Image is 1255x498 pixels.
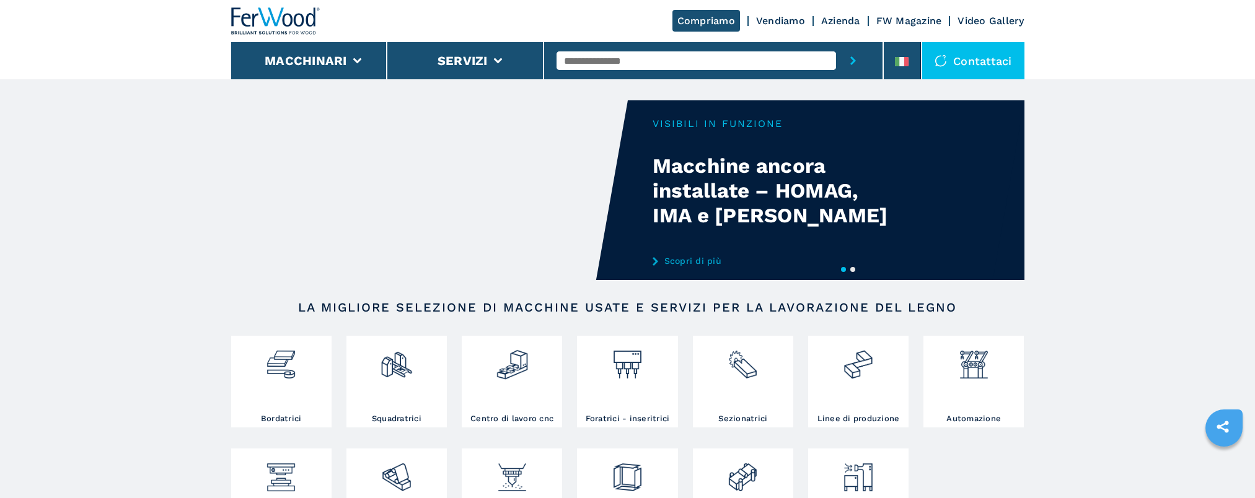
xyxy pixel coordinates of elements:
[958,15,1024,27] a: Video Gallery
[850,267,855,272] button: 2
[808,336,909,427] a: Linee di produzione
[756,15,805,27] a: Vendiamo
[1202,442,1246,489] iframe: Chat
[611,452,644,494] img: montaggio_imballaggio_2.png
[372,413,421,424] h3: Squadratrici
[611,339,644,381] img: foratrici_inseritrici_2.png
[265,339,297,381] img: bordatrici_1.png
[265,53,347,68] button: Macchinari
[346,336,447,427] a: Squadratrici
[577,336,677,427] a: Foratrici - inseritrici
[923,336,1024,427] a: Automazione
[922,42,1024,79] div: Contattaci
[693,336,793,427] a: Sezionatrici
[821,15,860,27] a: Azienda
[653,256,896,266] a: Scopri di più
[261,413,302,424] h3: Bordatrici
[380,452,413,494] img: levigatrici_2.png
[231,336,332,427] a: Bordatrici
[842,452,874,494] img: aspirazione_1.png
[726,339,759,381] img: sezionatrici_2.png
[462,336,562,427] a: Centro di lavoro cnc
[231,100,628,280] video: Your browser does not support the video tag.
[726,452,759,494] img: lavorazione_porte_finestre_2.png
[817,413,900,424] h3: Linee di produzione
[935,55,947,67] img: Contattaci
[718,413,767,424] h3: Sezionatrici
[496,452,529,494] img: verniciatura_1.png
[1207,411,1238,442] a: sharethis
[958,339,990,381] img: automazione.png
[836,42,870,79] button: submit-button
[876,15,942,27] a: FW Magazine
[841,267,846,272] button: 1
[470,413,553,424] h3: Centro di lavoro cnc
[438,53,488,68] button: Servizi
[496,339,529,381] img: centro_di_lavoro_cnc_2.png
[380,339,413,381] img: squadratrici_2.png
[946,413,1001,424] h3: Automazione
[231,7,320,35] img: Ferwood
[672,10,740,32] a: Compriamo
[842,339,874,381] img: linee_di_produzione_2.png
[271,300,985,315] h2: LA MIGLIORE SELEZIONE DI MACCHINE USATE E SERVIZI PER LA LAVORAZIONE DEL LEGNO
[265,452,297,494] img: pressa-strettoia.png
[586,413,670,424] h3: Foratrici - inseritrici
